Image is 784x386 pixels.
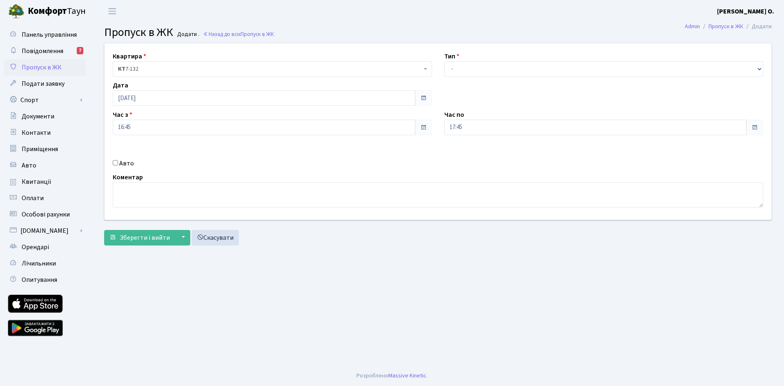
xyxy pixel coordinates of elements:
[4,272,86,288] a: Опитування
[119,158,134,168] label: Авто
[118,65,422,73] span: <b>КТ</b>&nbsp;&nbsp;&nbsp;&nbsp;7-132
[4,190,86,206] a: Оплати
[4,125,86,141] a: Контакти
[22,161,36,170] span: Авто
[22,145,58,154] span: Приміщення
[104,24,173,40] span: Пропуск в ЖК
[444,51,459,61] label: Тип
[4,108,86,125] a: Документи
[203,30,274,38] a: Назад до всіхПропуск в ЖК
[4,239,86,255] a: Орендарі
[77,47,83,54] div: 7
[4,59,86,76] a: Пропуск в ЖК
[22,275,57,284] span: Опитування
[118,65,125,73] b: КТ
[28,4,67,18] b: Комфорт
[708,22,743,31] a: Пропуск в ЖК
[102,4,122,18] button: Переключити навігацію
[22,63,62,72] span: Пропуск в ЖК
[28,4,86,18] span: Таун
[22,210,70,219] span: Особові рахунки
[4,157,86,174] a: Авто
[113,51,146,61] label: Квартира
[356,371,428,380] div: Розроблено .
[685,22,700,31] a: Admin
[4,141,86,157] a: Приміщення
[4,255,86,272] a: Лічильники
[113,61,432,77] span: <b>КТ</b>&nbsp;&nbsp;&nbsp;&nbsp;7-132
[120,233,170,242] span: Зберегти і вийти
[192,230,239,245] a: Скасувати
[4,174,86,190] a: Квитанції
[113,80,128,90] label: Дата
[241,30,274,38] span: Пропуск в ЖК
[4,76,86,92] a: Подати заявку
[22,259,56,268] span: Лічильники
[4,206,86,223] a: Особові рахунки
[22,112,54,121] span: Документи
[8,3,24,20] img: logo.png
[673,18,784,35] nav: breadcrumb
[4,92,86,108] a: Спорт
[176,31,199,38] small: Додати .
[113,172,143,182] label: Коментар
[388,371,426,380] a: Massive Kinetic
[4,27,86,43] a: Панель управління
[22,30,77,39] span: Панель управління
[4,223,86,239] a: [DOMAIN_NAME]
[22,47,63,56] span: Повідомлення
[4,43,86,59] a: Повідомлення7
[743,22,772,31] li: Додати
[444,110,464,120] label: Час по
[22,79,65,88] span: Подати заявку
[22,194,44,203] span: Оплати
[22,243,49,252] span: Орендарі
[22,177,51,186] span: Квитанції
[113,110,132,120] label: Час з
[717,7,774,16] a: [PERSON_NAME] О.
[104,230,175,245] button: Зберегти і вийти
[22,128,51,137] span: Контакти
